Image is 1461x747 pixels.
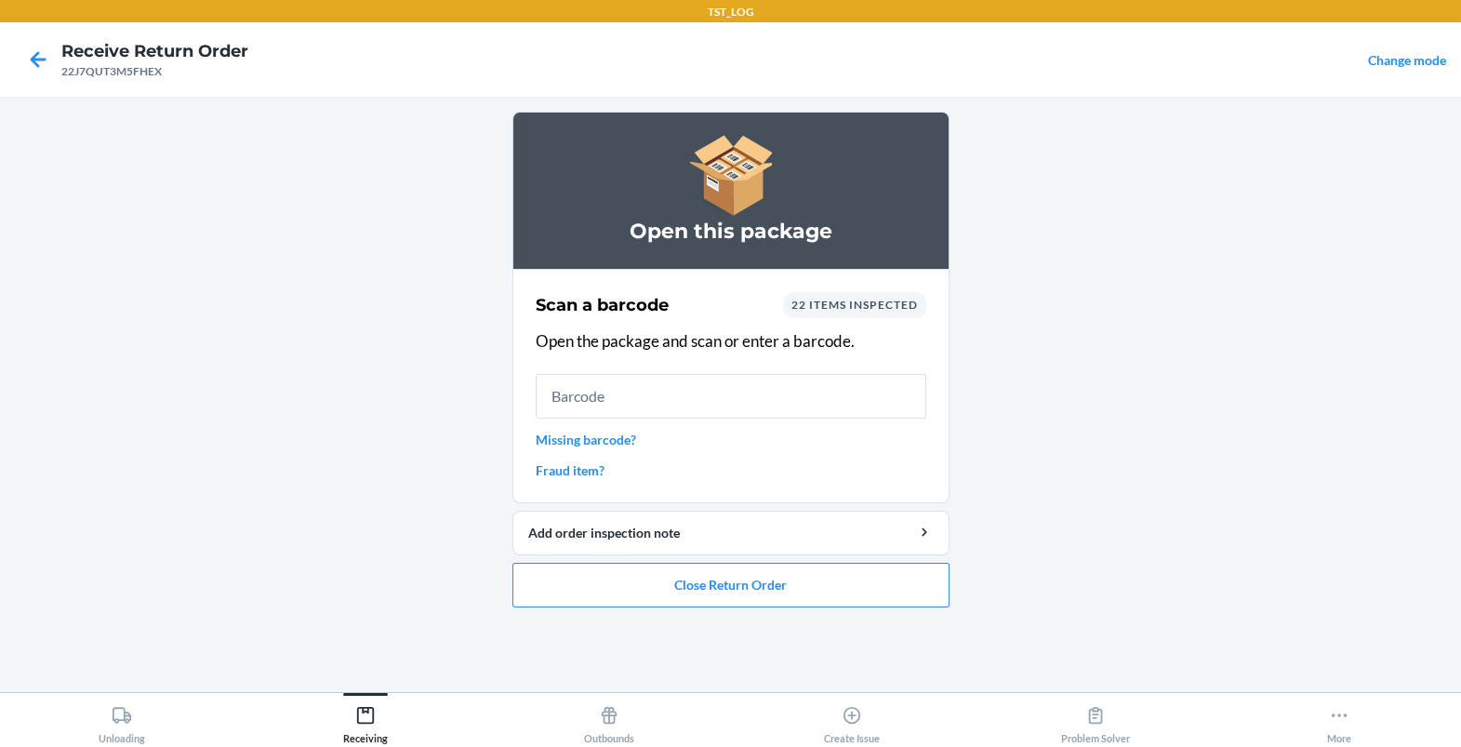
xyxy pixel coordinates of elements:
div: Create Issue [824,698,880,744]
div: 22J7QUT3M5FHEX [61,63,248,80]
a: Change mode [1368,52,1446,68]
a: Fraud item? [536,460,926,480]
h2: Scan a barcode [536,293,669,317]
p: TST_LOG [708,4,754,20]
span: 22 items inspected [791,298,918,312]
a: Missing barcode? [536,430,926,449]
button: Add order inspection note [512,511,950,555]
button: Problem Solver [974,693,1217,744]
input: Barcode [536,374,926,419]
h3: Open this package [536,217,926,247]
div: More [1327,698,1351,744]
p: Open the package and scan or enter a barcode. [536,329,926,353]
h4: Receive Return Order [61,39,248,63]
div: Receiving [343,698,388,744]
div: Problem Solver [1061,698,1130,744]
button: Receiving [244,693,487,744]
div: Add order inspection note [528,523,934,542]
button: More [1217,693,1461,744]
div: Unloading [99,698,145,744]
button: Outbounds [487,693,731,744]
button: Create Issue [731,693,975,744]
button: Close Return Order [512,563,950,607]
div: Outbounds [584,698,634,744]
